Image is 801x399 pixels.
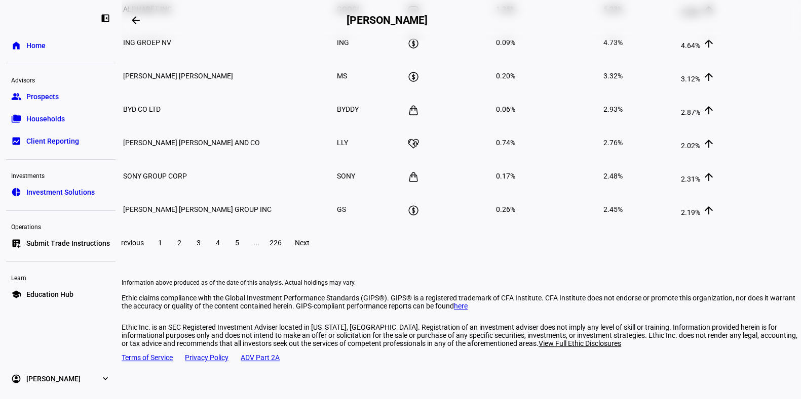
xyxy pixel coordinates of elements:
mat-icon: arrow_upward [703,171,715,183]
a: Privacy Policy [185,353,228,362]
div: Investments [6,168,116,182]
span: 2.76% [603,139,623,147]
button: 5 [228,233,246,253]
mat-icon: arrow_backwards [130,14,142,26]
span: 0.17% [496,172,515,180]
a: Terms of Service [122,353,173,362]
span: 5 [235,239,239,247]
span: ... [253,239,259,247]
span: Submit Trade Instructions [26,238,110,248]
span: Client Reporting [26,136,79,146]
span: ING [337,38,349,47]
a: homeHome [6,35,116,56]
span: Investment Solutions [26,187,95,197]
span: GS [337,205,346,213]
span: Education Hub [26,289,73,299]
button: ... [247,233,265,253]
eth-mat-symbol: list_alt_add [11,238,21,248]
eth-mat-symbol: pie_chart [11,187,21,197]
button: 226 [266,233,285,253]
div: Advisors [6,72,116,86]
eth-mat-symbol: group [11,92,21,102]
span: [PERSON_NAME] [26,374,81,384]
mat-icon: arrow_upward [703,71,715,83]
button: 4 [209,233,227,253]
div: Operations [6,219,116,233]
eth-mat-symbol: home [11,40,21,51]
eth-mat-symbol: folder_copy [11,114,21,124]
span: 3 [197,239,201,247]
span: Prospects [26,92,59,102]
div: Learn [6,270,116,284]
span: 4 [216,239,220,247]
span: Home [26,40,46,51]
span: 2.19% [681,208,700,216]
span: SONY GROUP CORP [123,172,187,180]
span: [PERSON_NAME] [PERSON_NAME] GROUP INC [123,205,272,213]
span: ING GROEP NV [123,38,171,47]
a: bid_landscapeClient Reporting [6,131,116,151]
span: SONY [337,172,355,180]
span: Households [26,114,65,124]
eth-mat-symbol: expand_more [100,374,110,384]
span: [PERSON_NAME] [PERSON_NAME] [123,72,233,80]
span: 2.31% [681,175,700,183]
mat-icon: arrow_upward [703,204,715,216]
button: 3 [189,233,208,253]
span: 2.87% [681,108,700,116]
span: 0.09% [496,38,515,47]
span: 3.12% [681,75,700,83]
a: pie_chartInvestment Solutions [6,182,116,202]
h2: [PERSON_NAME] [347,14,428,26]
eth-mat-symbol: left_panel_close [100,13,110,23]
mat-icon: arrow_upward [703,37,715,50]
span: 0.20% [496,72,515,80]
span: View Full Ethic Disclosures [539,339,621,347]
eth-mat-symbol: bid_landscape [11,136,21,146]
span: 2 [177,239,181,247]
eth-footer-disclaimer: Information above produced as of the date of this analysis. Actual holdings may vary. [122,279,801,287]
span: [PERSON_NAME] [PERSON_NAME] AND CO [123,139,260,147]
span: Next [295,239,310,247]
span: 2.48% [603,172,623,180]
mat-icon: arrow_upward [703,104,715,116]
span: 0.74% [496,139,515,147]
span: 226 [270,239,282,247]
div: Ethic Inc. is an SEC Registered Investment Adviser located in [US_STATE], [GEOGRAPHIC_DATA]. Regi... [122,323,801,347]
span: 4.73% [603,38,623,47]
a: folder_copyHouseholds [6,109,116,129]
span: 3.32% [603,72,623,80]
button: Next [286,233,318,253]
span: 0.26% [496,205,515,213]
a: ADV Part 2A [241,353,280,362]
span: 2.45% [603,205,623,213]
a: groupProspects [6,86,116,107]
a: here [454,302,468,310]
span: BYD CO LTD [123,105,161,113]
p: Ethic claims compliance with the Global Investment Performance Standards (GIPS®). GIPS® is a regi... [122,294,801,310]
button: 2 [170,233,188,253]
mat-icon: arrow_upward [703,138,715,150]
span: BYDDY [337,105,359,113]
span: 0.06% [496,105,515,113]
span: 2.02% [681,142,700,150]
span: 2.93% [603,105,623,113]
span: LLY [337,139,348,147]
span: 4.64% [681,41,700,50]
span: MS [337,72,347,80]
eth-mat-symbol: account_circle [11,374,21,384]
eth-mat-symbol: school [11,289,21,299]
